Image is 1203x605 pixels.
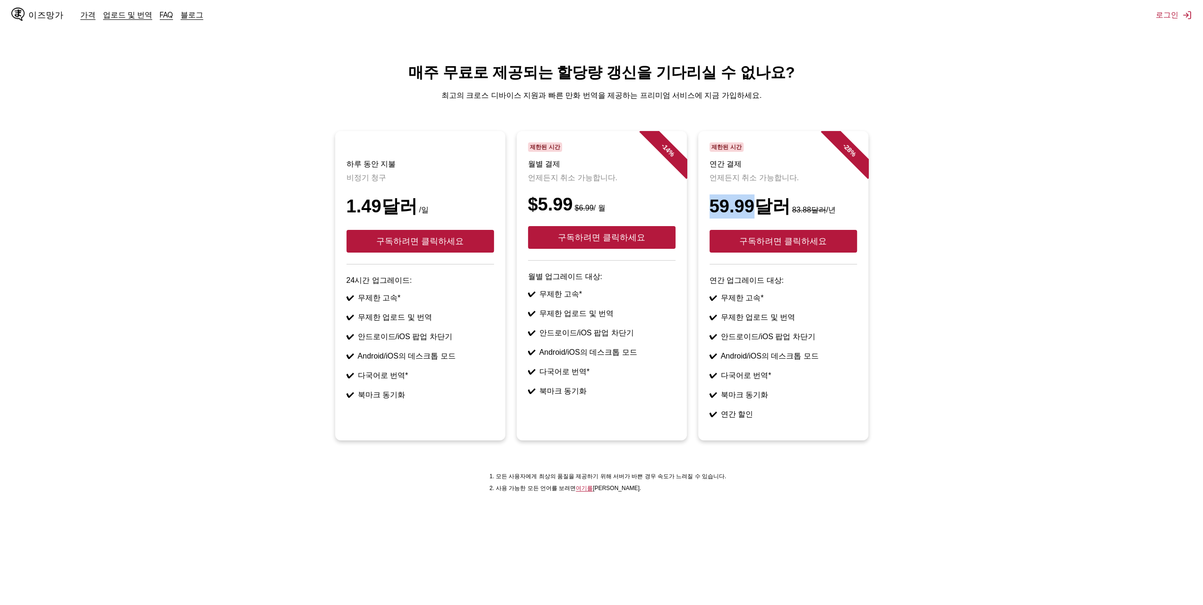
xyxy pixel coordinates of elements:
[593,485,641,491] font: [PERSON_NAME].
[408,64,795,81] font: 매주 무료로 제공되는 할당량 갱신을 기다리실 수 없나요?
[358,294,401,302] font: 무제한 고속*
[528,329,536,337] font: ✔
[28,10,63,19] font: 이즈망가
[826,206,836,214] font: /년
[528,174,617,182] font: 언제든지 취소 가능합니다.
[710,276,784,284] font: 연간 업그레이드 대상:
[1182,10,1192,20] img: 로그아웃
[346,230,494,253] button: 구독하려면 클릭하세요
[710,391,717,399] font: ✔
[710,313,717,321] font: ✔
[11,8,80,23] a: IsManga 로고이즈망가
[558,233,645,242] font: 구독하려면 클릭하세요
[528,309,536,317] font: ✔
[528,290,536,298] font: ✔
[539,368,590,376] font: 다국어로 번역*
[528,348,536,356] font: ✔
[710,196,790,216] font: 59.99달러
[528,368,536,376] font: ✔
[721,294,764,302] font: 무제한 고속*
[594,204,606,212] font: / 월
[358,391,405,399] font: 북마크 동기화
[710,352,717,360] font: ✔
[539,309,614,317] font: 무제한 업로드 및 번역
[710,333,717,341] font: ✔
[496,485,576,491] font: 사용 가능한 모든 언어를 보려면
[528,272,602,281] font: 월별 업그레이드 대상:
[710,410,717,418] font: ✔
[346,352,354,360] font: ✔
[346,174,386,182] font: 비정기 청구
[346,276,412,284] font: 24시간 업그레이드:
[441,91,762,99] font: 최고의 크로스 디바이스 지원과 빠른 만화 번역을 제공하는 프리미엄 서비스에 지금 가입하세요.
[710,371,717,379] font: ✔
[710,160,742,168] font: 연간 결제
[721,371,771,379] font: 다국어로 번역*
[530,144,560,150] font: 제한된 시간
[346,313,354,321] font: ✔
[666,149,676,158] font: %
[539,329,634,337] font: 안드로이드/iOS 팝업 차단기
[721,410,753,418] font: 연간 할인
[1156,10,1192,20] button: 로그인
[346,196,417,216] font: 1.49달러
[841,142,848,149] font: -
[576,485,593,491] font: 여기를
[739,237,827,246] font: 구독하려면 클릭하세요
[358,352,456,360] font: Android/iOS의 데스크톱 모드
[721,333,815,341] font: 안드로이드/iOS 팝업 차단기
[710,230,857,253] button: 구독하려면 클릭하세요
[528,160,560,168] font: 월별 결제
[721,391,768,399] font: 북마크 동기화
[539,348,637,356] font: Android/iOS의 데스크톱 모드
[539,387,587,395] font: 북마크 동기화
[358,371,408,379] font: 다국어로 번역*
[358,313,432,321] font: 무제한 업로드 및 번역
[496,473,726,480] font: 모든 사용자에게 최상의 품질을 제공하기 위해 서버가 바쁜 경우 속도가 느려질 수 있습니다.
[661,143,672,154] font: 14
[346,160,396,168] font: 하루 동안 지불
[710,294,717,302] font: ✔
[539,290,582,298] font: 무제한 고속*
[721,313,795,321] font: 무제한 업로드 및 번역
[848,149,857,158] font: %
[711,144,741,150] font: 제한된 시간
[528,194,573,214] font: $5.99
[843,143,853,154] font: 28
[528,226,675,249] button: 구독하려면 클릭하세요
[710,174,799,182] font: 언제든지 취소 가능합니다.
[80,10,95,19] a: 가격
[103,10,152,19] a: 업로드 및 번역
[11,8,25,21] img: IsManga 로고
[1156,10,1178,19] font: 로그인
[346,294,354,302] font: ✔
[346,333,354,341] font: ✔
[528,387,536,395] font: ✔
[575,204,594,212] font: $6.99
[346,371,354,379] font: ✔
[346,391,354,399] font: ✔
[659,142,666,149] font: -
[721,352,819,360] font: Android/iOS의 데스크톱 모드
[358,333,452,341] font: 안드로이드/iOS 팝업 차단기
[181,10,203,19] a: 블로그
[160,10,173,19] a: FAQ
[576,485,593,491] a: 사용 가능한 언어
[792,206,826,214] font: 83.88달러
[419,206,428,214] font: /일
[376,237,464,246] font: 구독하려면 클릭하세요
